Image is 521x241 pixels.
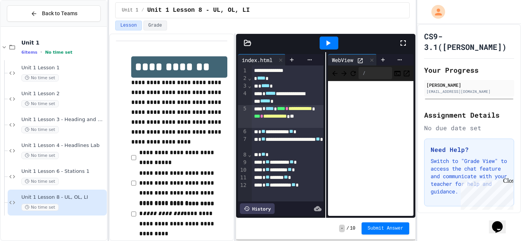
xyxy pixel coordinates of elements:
div: [PERSON_NAME] [426,81,512,88]
button: Refresh [349,69,357,78]
span: No time set [21,152,59,159]
span: 6 items [21,50,37,55]
span: 10 [350,225,355,231]
button: Lesson [115,21,142,30]
span: No time set [21,126,59,133]
span: Forward [340,68,348,78]
span: Unit 1 [21,39,105,46]
div: index.html [238,56,276,64]
p: Switch to "Grade View" to access the chat feature and communicate with your teacher for help and ... [431,157,508,195]
span: Back to Teams [42,10,77,18]
div: / [359,67,392,79]
div: Chat with us now!Close [3,3,53,48]
div: 12 [238,182,248,189]
span: Unit 1 Lesson 4 - Headlines Lab [21,142,105,149]
span: Fold line [248,152,251,158]
iframe: chat widget [458,177,513,210]
div: index.html [238,54,286,65]
span: No time set [45,50,72,55]
span: Submit Answer [368,225,404,231]
span: No time set [21,74,59,81]
div: 7 [238,136,248,151]
button: Console [394,69,401,78]
span: Unit 1 Lesson 1 [21,65,105,71]
div: 1 [238,67,248,75]
div: History [240,203,275,214]
span: Unit 1 [122,7,138,13]
h1: CS9-3.1([PERSON_NAME]) [424,31,514,52]
iframe: chat widget [489,211,513,233]
h2: Assignment Details [424,110,514,120]
div: [EMAIL_ADDRESS][DOMAIN_NAME] [426,89,512,94]
span: Unit 1 Lesson 3 - Heading and paragraph tags [21,117,105,123]
h2: Your Progress [424,65,514,75]
span: Unit 1 Lesson 2 [21,91,105,97]
div: 10 [238,166,248,174]
div: 2 [238,75,248,82]
div: 3 [238,82,248,90]
span: Fold line [248,75,251,81]
span: Unit 1 Lesson 8 - UL, OL, LI [21,194,105,201]
button: Submit Answer [362,222,410,235]
div: My Account [423,3,447,21]
span: / [346,225,349,231]
div: WebView [328,56,357,64]
span: No time set [21,204,59,211]
span: / [142,7,144,13]
div: 11 [238,174,248,182]
span: Unit 1 Lesson 8 - UL, OL, LI [147,6,250,15]
span: No time set [21,178,59,185]
button: Back to Teams [7,5,101,22]
span: Back [331,68,339,78]
div: No due date set [424,123,514,132]
div: 4 [238,90,248,105]
div: 8 [238,151,248,159]
div: 6 [238,128,248,136]
span: No time set [21,100,59,107]
button: Open in new tab [403,69,410,78]
button: Grade [143,21,167,30]
span: Fold line [248,83,251,89]
div: 9 [238,159,248,166]
div: 5 [238,105,248,128]
h3: Need Help? [431,145,508,154]
div: WebView [328,54,377,65]
iframe: Web Preview [328,81,413,216]
span: - [339,225,345,232]
span: • [40,49,42,55]
span: Unit 1 Lesson 6 - Stations 1 [21,168,105,175]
